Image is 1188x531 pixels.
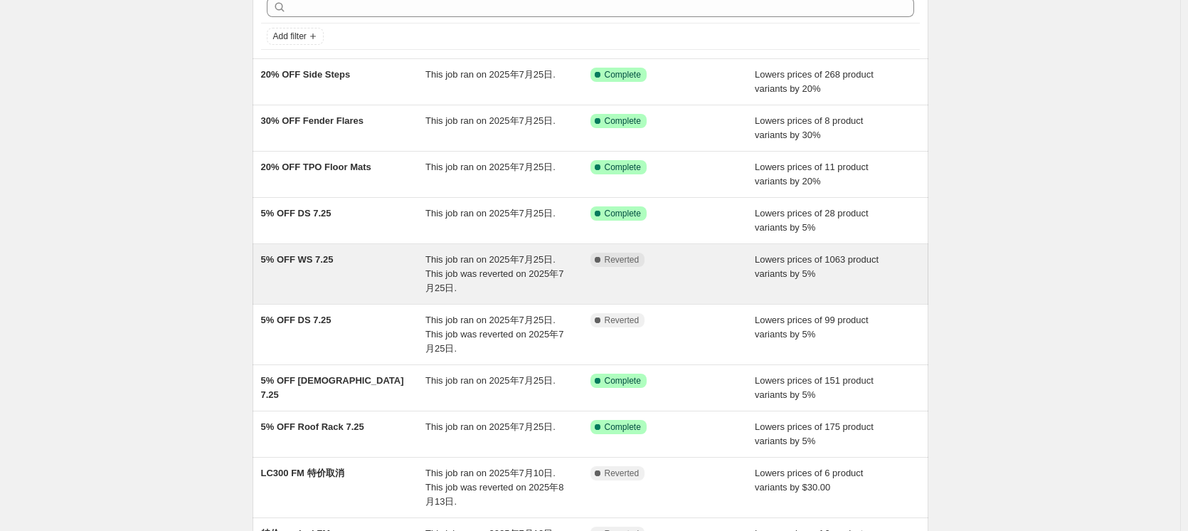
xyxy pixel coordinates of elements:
[425,115,556,126] span: This job ran on 2025年7月25日.
[755,421,874,446] span: Lowers prices of 175 product variants by 5%
[755,375,874,400] span: Lowers prices of 151 product variants by 5%
[755,208,869,233] span: Lowers prices of 28 product variants by 5%
[261,115,364,126] span: 30% OFF Fender Flares
[755,162,869,186] span: Lowers prices of 11 product variants by 20%
[267,28,324,45] button: Add filter
[755,315,869,340] span: Lowers prices of 99 product variants by 5%
[755,468,863,493] span: Lowers prices of 6 product variants by $30.00
[605,254,640,265] span: Reverted
[755,254,879,279] span: Lowers prices of 1063 product variants by 5%
[425,162,556,172] span: This job ran on 2025年7月25日.
[605,69,641,80] span: Complete
[261,254,334,265] span: 5% OFF WS 7.25
[261,468,344,478] span: LC300 FM 特价取消
[261,208,332,219] span: 5% OFF DS 7.25
[273,31,307,42] span: Add filter
[605,468,640,479] span: Reverted
[425,69,556,80] span: This job ran on 2025年7月25日.
[261,375,404,400] span: 5% OFF [DEMOGRAPHIC_DATA] 7.25
[425,254,563,293] span: This job ran on 2025年7月25日. This job was reverted on 2025年7月25日.
[605,115,641,127] span: Complete
[605,315,640,326] span: Reverted
[605,375,641,387] span: Complete
[261,421,364,432] span: 5% OFF Roof Rack 7.25
[261,69,351,80] span: 20% OFF Side Steps
[755,69,874,94] span: Lowers prices of 268 product variants by 20%
[425,468,563,507] span: This job ran on 2025年7月10日. This job was reverted on 2025年8月13日.
[425,375,556,386] span: This job ran on 2025年7月25日.
[605,421,641,433] span: Complete
[261,315,332,325] span: 5% OFF DS 7.25
[605,162,641,173] span: Complete
[425,421,556,432] span: This job ran on 2025年7月25日.
[425,315,563,354] span: This job ran on 2025年7月25日. This job was reverted on 2025年7月25日.
[261,162,371,172] span: 20% OFF TPO Floor Mats
[755,115,863,140] span: Lowers prices of 8 product variants by 30%
[605,208,641,219] span: Complete
[425,208,556,219] span: This job ran on 2025年7月25日.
